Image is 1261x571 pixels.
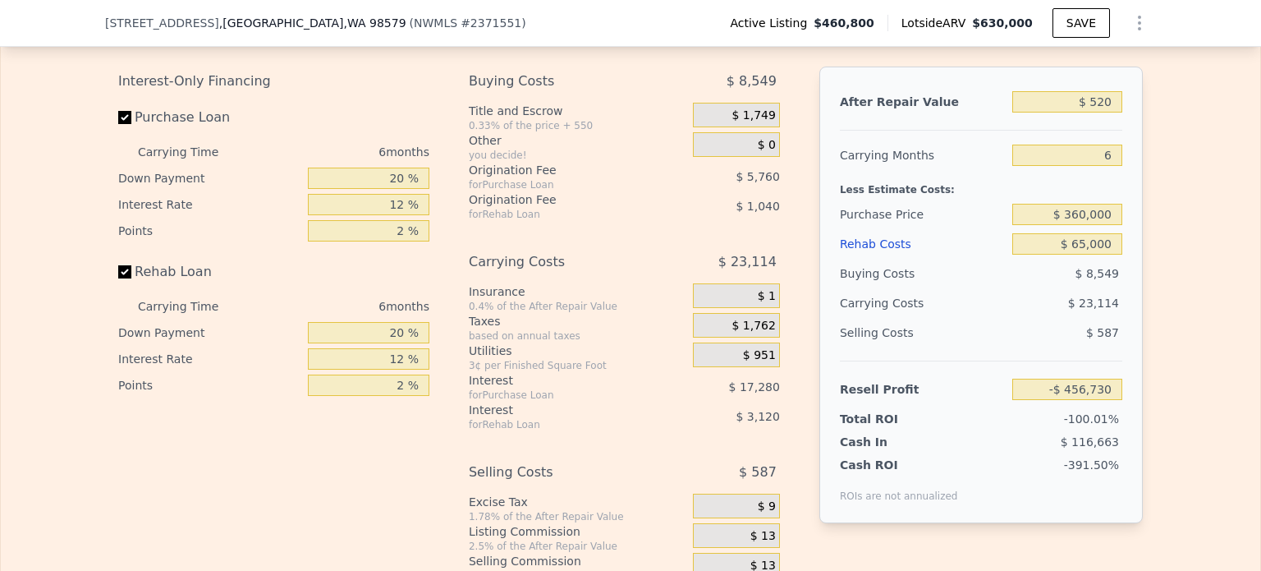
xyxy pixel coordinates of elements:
span: $ 8,549 [727,67,777,96]
div: for Rehab Loan [469,418,652,431]
span: $ 3,120 [736,410,779,423]
div: Down Payment [118,165,301,191]
div: Origination Fee [469,191,652,208]
div: 2.5% of the After Repair Value [469,540,686,553]
div: Excise Tax [469,494,686,510]
div: 6 months [251,293,429,320]
div: Down Payment [118,320,301,346]
div: Carrying Months [840,140,1006,170]
div: Carrying Time [138,139,245,165]
div: for Purchase Loan [469,178,652,191]
span: , [GEOGRAPHIC_DATA] [219,15,406,31]
div: Interest Rate [118,191,301,218]
div: Utilities [469,343,686,359]
button: Show Options [1123,7,1156,39]
div: Cash ROI [840,457,958,473]
div: ROIs are not annualized [840,473,958,503]
span: $ 5,760 [736,170,779,183]
div: for Purchase Loan [469,389,652,402]
div: based on annual taxes [469,329,686,343]
div: Carrying Costs [469,247,652,277]
div: Points [118,218,301,244]
span: $ 1,762 [731,319,775,334]
span: $ 23,114 [1068,297,1119,310]
div: Carrying Costs [840,288,942,318]
div: Selling Costs [469,458,652,487]
span: $ 587 [1086,326,1119,339]
div: Taxes [469,313,686,329]
span: $ 0 [758,138,776,153]
div: Rehab Costs [840,229,1006,259]
div: Insurance [469,283,686,300]
div: Listing Commission [469,523,686,540]
div: you decide! [469,149,686,162]
div: 6 months [251,139,429,165]
div: Carrying Time [138,293,245,320]
div: Other [469,132,686,149]
div: After Repair Value [840,87,1006,117]
div: 3¢ per Finished Square Foot [469,359,686,372]
span: $ 23,114 [718,247,777,277]
input: Rehab Loan [118,265,131,279]
span: $ 1 [758,289,776,304]
input: Purchase Loan [118,111,131,124]
span: $ 951 [743,348,776,363]
div: ( ) [410,15,526,31]
div: Interest [469,402,652,418]
span: [STREET_ADDRESS] [105,15,219,31]
label: Purchase Loan [118,103,301,132]
label: Rehab Loan [118,257,301,287]
span: , WA 98579 [343,16,406,30]
div: Interest Rate [118,346,301,372]
div: Resell Profit [840,375,1006,404]
button: SAVE [1052,8,1110,38]
span: $ 1,040 [736,200,779,213]
span: NWMLS [414,16,457,30]
span: $630,000 [972,16,1033,30]
div: Origination Fee [469,162,652,178]
div: Less Estimate Costs: [840,170,1122,200]
div: 0.4% of the After Repair Value [469,300,686,313]
span: $ 13 [750,529,776,544]
div: Total ROI [840,411,942,427]
span: $ 9 [758,500,776,514]
span: $460,800 [814,15,874,31]
div: Interest [469,372,652,389]
div: Title and Escrow [469,103,686,119]
div: Interest-Only Financing [118,67,429,96]
div: 1.78% of the After Repair Value [469,510,686,523]
div: Buying Costs [840,259,1006,288]
div: 0.33% of the price + 550 [469,119,686,132]
div: Points [118,372,301,398]
span: $ 1,749 [731,108,775,123]
span: Lotside ARV [901,15,972,31]
div: Cash In [840,434,942,450]
div: Buying Costs [469,67,652,96]
span: # 2371551 [461,16,521,30]
span: $ 587 [739,458,777,487]
div: Purchase Price [840,200,1006,229]
div: for Rehab Loan [469,208,652,221]
span: $ 17,280 [729,380,780,394]
div: Selling Commission [469,553,686,569]
span: -391.50% [1064,458,1119,472]
div: Selling Costs [840,318,1006,348]
span: Active Listing [730,15,814,31]
span: $ 8,549 [1075,267,1119,280]
span: -100.01% [1064,412,1119,426]
span: $ 116,663 [1061,435,1119,449]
